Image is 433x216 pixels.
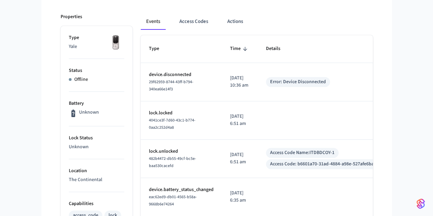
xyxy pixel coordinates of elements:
[69,135,124,142] p: Lock Status
[149,117,195,130] span: 4041ce3f-7d60-43c1-b774-0aa2c252d4a8
[74,76,88,83] p: Offline
[230,75,250,89] p: [DATE] 10:36 am
[149,71,214,78] p: device.disconnected
[107,34,124,51] img: Yale Assure Touchscreen Wifi Smart Lock, Satin Nickel, Front
[266,43,289,54] span: Details
[270,161,381,168] div: Access Code: b6601a70-31ad-4884-a98e-527afe6ba397
[230,190,250,204] p: [DATE] 6:35 am
[230,43,250,54] span: Time
[69,43,124,50] p: Yale
[69,67,124,74] p: Status
[141,13,373,30] div: ant example
[149,186,214,193] p: device.battery_status_changed
[69,167,124,175] p: Location
[149,110,214,117] p: lock.locked
[149,79,193,92] span: 29f62959-8744-43ff-b794-340ea66e14f3
[69,34,124,41] p: Type
[69,200,124,207] p: Capabilities
[222,13,249,30] button: Actions
[69,100,124,107] p: Battery
[270,78,326,86] div: Error: Device Disconnected
[270,149,334,156] div: Access Code Name: ITDBDCOY-1
[174,13,214,30] button: Access Codes
[149,43,168,54] span: Type
[149,194,197,207] span: eac62ed9-db01-4565-b58a-9668b6e74264
[149,156,196,169] span: 482b4472-db55-49cf-bc5e-baa530cacefd
[149,148,214,155] p: lock.unlocked
[69,143,124,151] p: Unknown
[141,13,166,30] button: Events
[417,198,425,209] img: SeamLogoGradient.69752ec5.svg
[79,109,99,116] p: Unknown
[230,151,250,166] p: [DATE] 6:51 am
[61,13,82,21] p: Properties
[230,113,250,127] p: [DATE] 6:51 am
[69,176,124,183] p: The Continental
